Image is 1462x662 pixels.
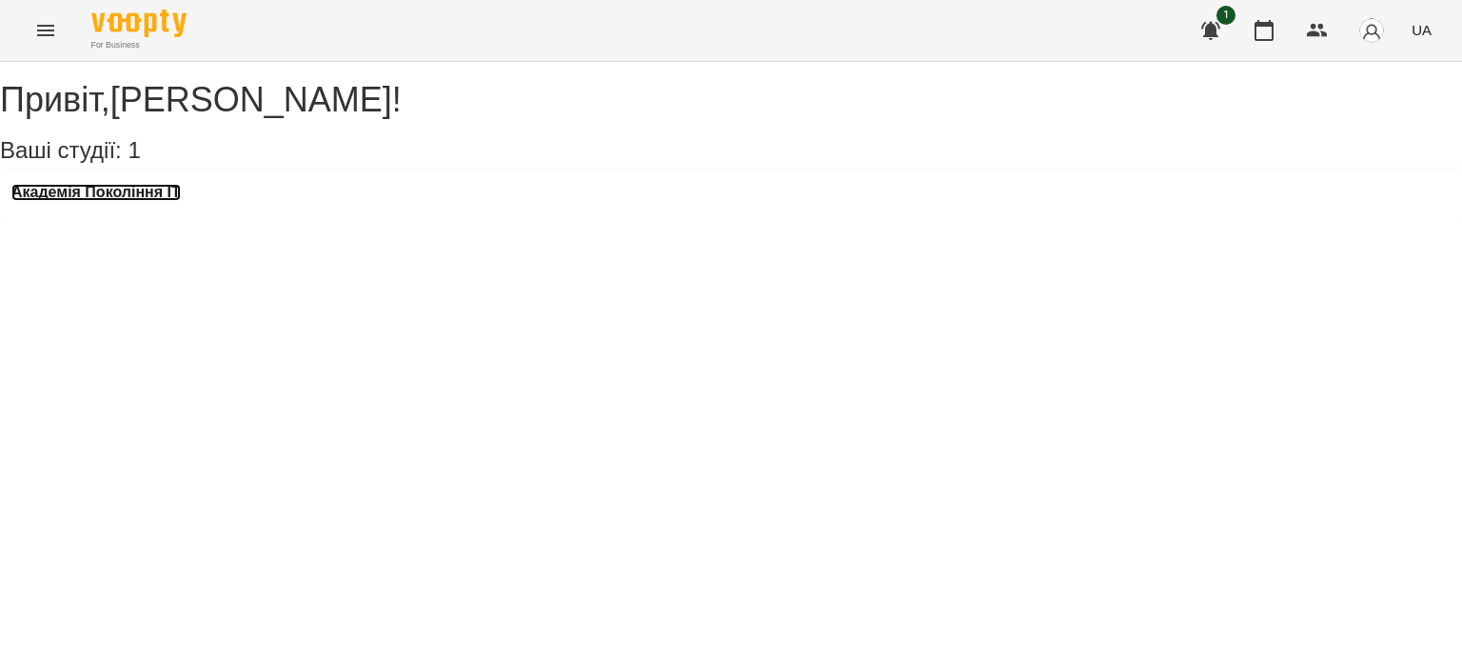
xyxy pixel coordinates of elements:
span: 1 [1216,6,1235,25]
span: UA [1412,20,1432,40]
a: Академія Покоління ІТ [11,184,181,201]
button: UA [1404,12,1439,48]
img: Voopty Logo [91,10,187,37]
button: Menu [23,8,69,53]
span: For Business [91,39,187,51]
span: 1 [128,137,140,163]
img: avatar_s.png [1358,17,1385,44]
